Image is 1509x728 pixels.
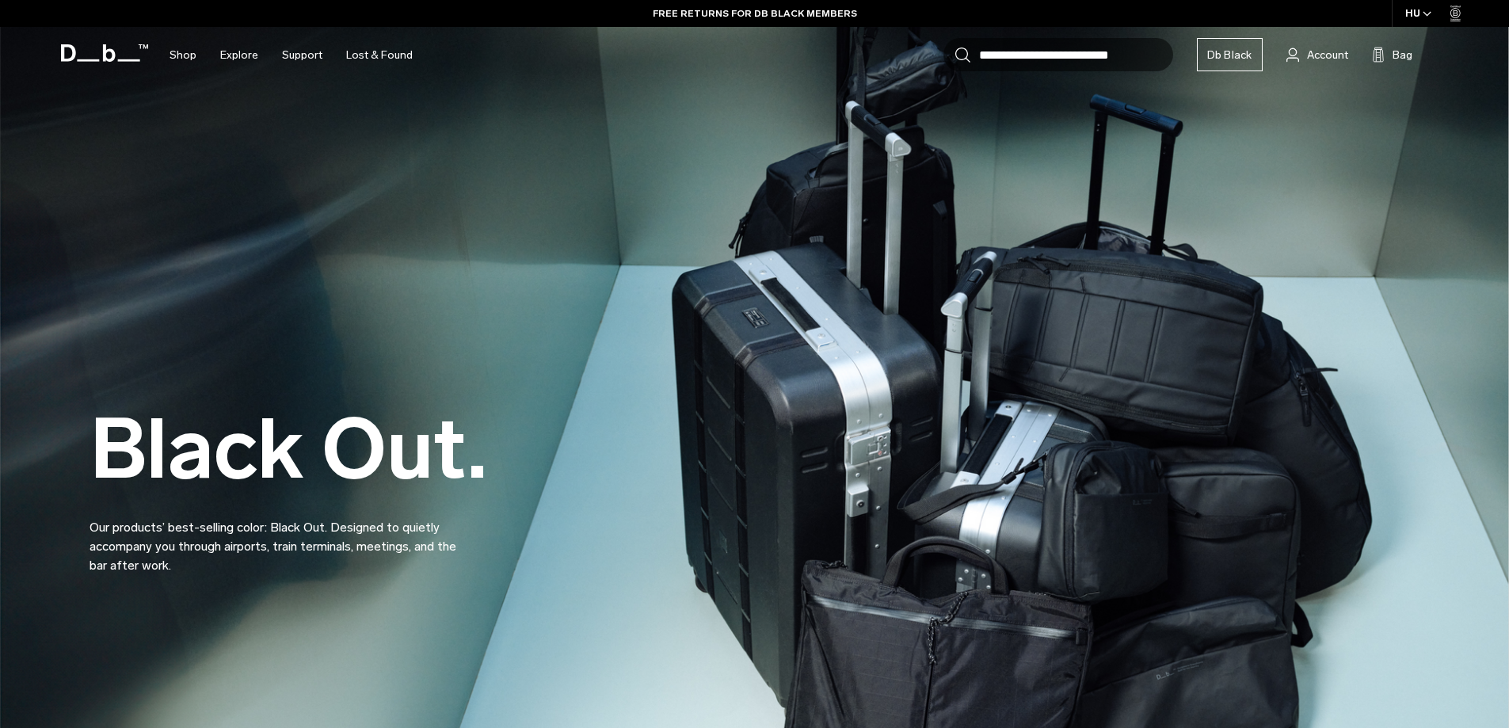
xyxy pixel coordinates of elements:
[1372,45,1412,64] button: Bag
[346,27,413,83] a: Lost & Found
[90,499,470,575] p: Our products’ best-selling color: Black Out. Designed to quietly accompany you through airports, ...
[1286,45,1348,64] a: Account
[653,6,857,21] a: FREE RETURNS FOR DB BLACK MEMBERS
[1197,38,1263,71] a: Db Black
[1393,47,1412,63] span: Bag
[1307,47,1348,63] span: Account
[282,27,322,83] a: Support
[158,27,425,83] nav: Main Navigation
[220,27,258,83] a: Explore
[170,27,196,83] a: Shop
[90,408,487,491] h2: Black Out.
